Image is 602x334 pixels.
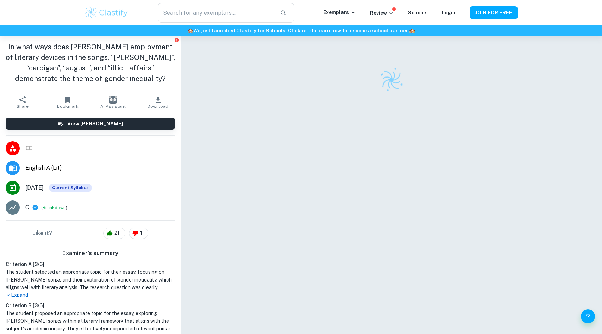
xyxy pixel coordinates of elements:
[49,184,92,192] div: This exemplar is based on the current syllabus. Feel free to refer to it for inspiration/ideas wh...
[323,8,356,16] p: Exemplars
[581,309,595,323] button: Help and Feedback
[17,104,29,109] span: Share
[90,92,136,112] button: AI Assistant
[103,228,125,239] div: 21
[6,268,175,291] h1: The student selected an appropriate topic for their essay, focusing on [PERSON_NAME] songs and th...
[111,230,123,237] span: 21
[57,104,79,109] span: Bookmark
[136,230,146,237] span: 1
[32,229,52,237] h6: Like it?
[408,10,428,16] a: Schools
[1,27,601,35] h6: We just launched Clastify for Schools. Click to learn how to become a school partner.
[25,203,29,212] p: C
[148,104,168,109] span: Download
[300,28,311,33] a: here
[136,92,181,112] button: Download
[84,6,129,20] img: Clastify logo
[67,120,123,128] h6: View [PERSON_NAME]
[25,184,44,192] span: [DATE]
[25,164,175,172] span: English A (Lit)
[470,6,518,19] button: JOIN FOR FREE
[49,184,92,192] span: Current Syllabus
[174,37,179,43] button: Report issue
[3,249,178,258] h6: Examiner's summary
[6,260,175,268] h6: Criterion A [ 3 / 6 ]:
[129,228,148,239] div: 1
[25,144,175,153] span: EE
[45,92,90,112] button: Bookmark
[6,42,175,84] h1: In what ways does [PERSON_NAME] employment of literary devices in the songs, “[PERSON_NAME]”, “ca...
[409,28,415,33] span: 🏫
[158,3,274,23] input: Search for any exemplars...
[370,9,394,17] p: Review
[100,104,126,109] span: AI Assistant
[442,10,456,16] a: Login
[6,291,175,299] p: Expand
[375,64,407,96] img: Clastify logo
[41,204,67,211] span: ( )
[6,302,175,309] h6: Criterion B [ 3 / 6 ]:
[43,204,66,211] button: Breakdown
[6,118,175,130] button: View [PERSON_NAME]
[109,96,117,104] img: AI Assistant
[6,309,175,333] h1: The student proposed an appropriate topic for the essay, exploring [PERSON_NAME] songs within a l...
[187,28,193,33] span: 🏫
